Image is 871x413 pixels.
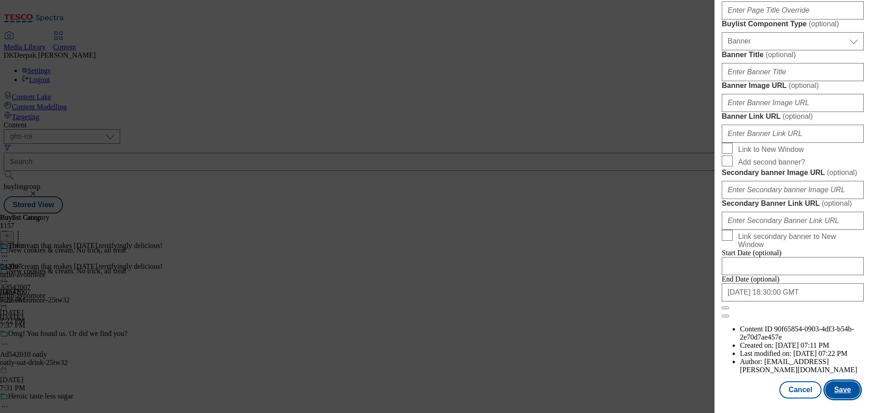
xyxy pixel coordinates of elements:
span: [DATE] 07:22 PM [793,350,847,357]
li: Content ID [740,325,864,341]
span: [DATE] 07:11 PM [775,341,829,349]
span: ( optional ) [783,112,813,120]
span: End Date (optional) [722,275,779,283]
span: [EMAIL_ADDRESS][PERSON_NAME][DOMAIN_NAME] [740,358,857,374]
input: Enter Secondary Banner Link URL [722,212,864,230]
span: ( optional ) [788,82,819,89]
input: Enter Banner Title [722,63,864,81]
input: Enter Page Title Override [722,1,864,19]
label: Buylist Component Type [722,19,864,29]
input: Enter Banner Link URL [722,125,864,143]
span: Start Date (optional) [722,249,782,257]
span: ( optional ) [766,51,796,58]
span: Link secondary banner to New Window [738,233,860,249]
label: Banner Image URL [722,81,864,90]
span: ( optional ) [827,169,857,176]
button: Cancel [779,381,821,398]
input: Enter Banner Image URL [722,94,864,112]
span: Add second banner? [738,158,805,166]
li: Last modified on: [740,350,864,358]
label: Secondary Banner Link URL [722,199,864,208]
label: Secondary banner Image URL [722,168,864,177]
label: Banner Link URL [722,112,864,121]
span: ( optional ) [809,20,839,28]
span: Link to New Window [738,146,804,154]
label: Banner Title [722,50,864,59]
input: Enter Secondary banner Image URL [722,181,864,199]
button: Save [825,381,860,398]
li: Created on: [740,341,864,350]
span: ( optional ) [822,199,852,207]
button: Close [722,306,729,309]
input: Enter Date [722,283,864,301]
li: Author: [740,358,864,374]
span: 90f65854-0903-4df3-b54b-2e70d7ae457e [740,325,854,341]
input: Enter Date [722,257,864,275]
